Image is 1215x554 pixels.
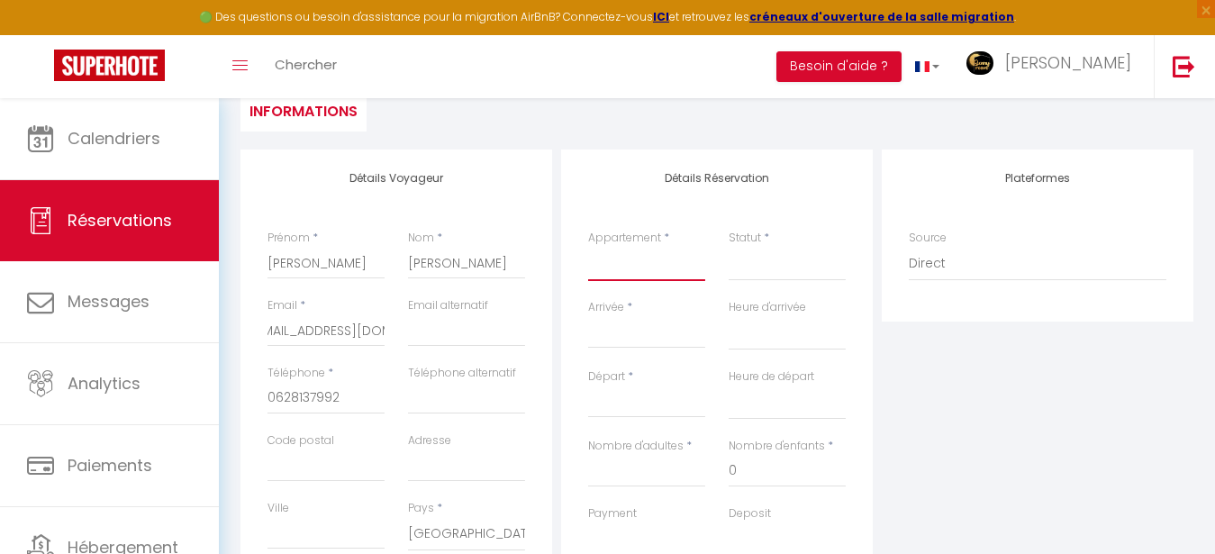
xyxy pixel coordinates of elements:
label: Prénom [267,230,310,247]
label: Téléphone alternatif [408,365,516,382]
label: Statut [729,230,761,247]
label: Email [267,297,297,314]
h4: Détails Réservation [588,172,846,185]
label: Deposit [729,505,771,522]
img: ... [966,51,993,75]
h4: Détails Voyageur [267,172,525,185]
label: Heure de départ [729,368,814,386]
label: Heure d'arrivée [729,299,806,316]
label: Nom [408,230,434,247]
a: ICI [653,9,669,24]
label: Arrivée [588,299,624,316]
img: Super Booking [54,50,165,81]
span: Paiements [68,454,152,477]
span: Messages [68,290,150,313]
iframe: Chat [1138,473,1201,540]
label: Nombre d'enfants [729,438,825,455]
a: Chercher [261,35,350,98]
label: Adresse [408,432,451,450]
img: logout [1173,55,1195,77]
h4: Plateformes [909,172,1166,185]
label: Source [909,230,947,247]
span: Réservations [68,209,172,232]
button: Ouvrir le widget de chat LiveChat [14,7,68,61]
label: Payment [588,505,637,522]
span: Analytics [68,372,141,395]
label: Ville [267,500,289,517]
button: Besoin d'aide ? [776,51,902,82]
span: Calendriers [68,127,160,150]
a: ... [PERSON_NAME] [953,35,1154,98]
li: Informations [240,87,367,132]
a: créneaux d'ouverture de la salle migration [749,9,1014,24]
label: Départ [588,368,625,386]
label: Pays [408,500,434,517]
span: Chercher [275,55,337,74]
label: Nombre d'adultes [588,438,684,455]
label: Email alternatif [408,297,488,314]
span: [PERSON_NAME] [1005,51,1131,74]
label: Téléphone [267,365,325,382]
label: Code postal [267,432,334,450]
label: Appartement [588,230,661,247]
